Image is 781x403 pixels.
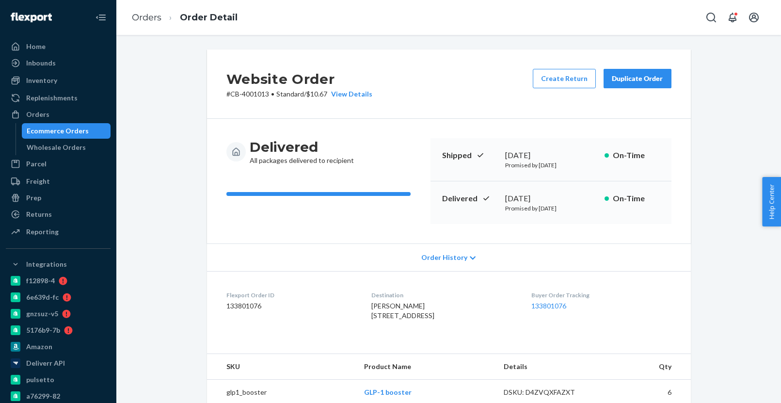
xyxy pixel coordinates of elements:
dt: Flexport Order ID [226,291,356,299]
h3: Delivered [250,138,354,156]
a: Home [6,39,111,54]
div: Returns [26,210,52,219]
button: Open account menu [744,8,764,27]
button: Close Navigation [91,8,111,27]
p: # CB-4001013 / $10.67 [226,89,372,99]
div: Amazon [26,342,52,352]
span: [PERSON_NAME] [STREET_ADDRESS] [371,302,434,320]
h2: Website Order [226,69,372,89]
a: Inventory [6,73,111,88]
div: Ecommerce Orders [27,126,89,136]
dt: Destination [371,291,516,299]
a: Reporting [6,224,111,240]
button: Create Return [533,69,596,88]
button: View Details [327,89,372,99]
div: All packages delivered to recipient [250,138,354,165]
a: Freight [6,174,111,189]
a: pulsetto [6,372,111,387]
p: Promised by [DATE] [505,204,597,212]
div: [DATE] [505,193,597,204]
a: Prep [6,190,111,206]
a: Orders [6,107,111,122]
button: Duplicate Order [604,69,671,88]
p: Shipped [442,150,497,161]
div: Home [26,42,46,51]
th: SKU [207,354,356,380]
p: On-Time [613,150,660,161]
div: pulsetto [26,375,54,385]
p: Delivered [442,193,497,204]
a: 133801076 [531,302,566,310]
button: Open notifications [723,8,742,27]
span: Standard [276,90,304,98]
th: Qty [603,354,691,380]
th: Product Name [356,354,496,380]
div: Parcel [26,159,47,169]
div: gnzsuz-v5 [26,309,58,319]
a: Returns [6,207,111,222]
dt: Buyer Order Tracking [531,291,671,299]
img: Flexport logo [11,13,52,22]
a: 6e639d-fc [6,290,111,305]
div: f12898-4 [26,276,55,286]
div: 6e639d-fc [26,292,59,302]
a: Deliverr API [6,355,111,371]
button: Integrations [6,257,111,272]
p: Promised by [DATE] [505,161,597,169]
div: Deliverr API [26,358,65,368]
div: DSKU: D4ZVQXFAZXT [504,387,595,397]
a: Inbounds [6,55,111,71]
div: Integrations [26,259,67,269]
div: Wholesale Orders [27,143,86,152]
div: Inbounds [26,58,56,68]
a: Amazon [6,339,111,355]
a: GLP-1 booster [364,388,412,396]
a: gnzsuz-v5 [6,306,111,322]
div: Orders [26,110,49,119]
a: Ecommerce Orders [22,123,111,139]
div: Freight [26,177,50,186]
a: Orders [132,12,161,23]
ol: breadcrumbs [124,3,245,32]
span: • [271,90,274,98]
dd: 133801076 [226,301,356,311]
th: Details [496,354,603,380]
div: Inventory [26,76,57,85]
div: a76299-82 [26,391,60,401]
div: Prep [26,193,41,203]
div: Reporting [26,227,59,237]
div: 5176b9-7b [26,325,60,335]
a: 5176b9-7b [6,322,111,338]
div: [DATE] [505,150,597,161]
div: Replenishments [26,93,78,103]
a: f12898-4 [6,273,111,289]
button: Open Search Box [701,8,721,27]
div: Duplicate Order [612,74,663,83]
span: Order History [421,253,467,262]
button: Help Center [762,177,781,226]
p: On-Time [613,193,660,204]
a: Replenishments [6,90,111,106]
a: Parcel [6,156,111,172]
a: Wholesale Orders [22,140,111,155]
a: Order Detail [180,12,238,23]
